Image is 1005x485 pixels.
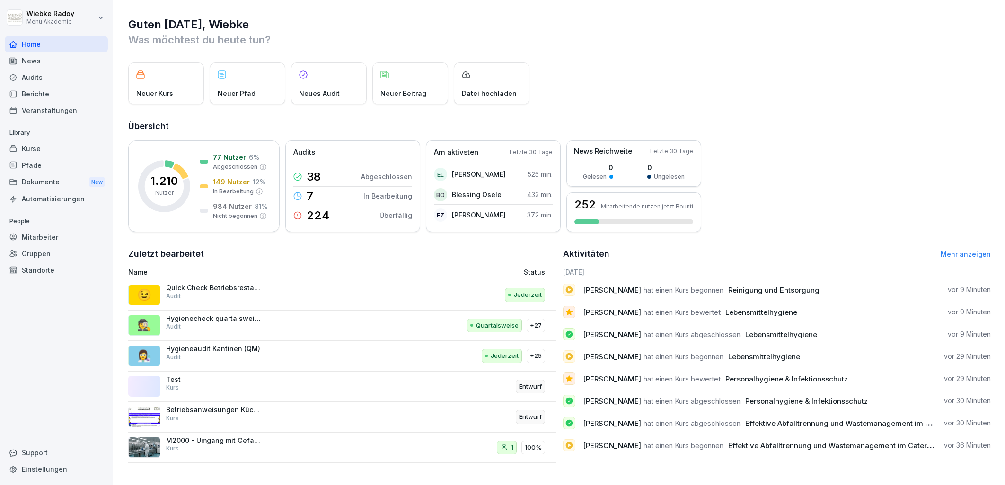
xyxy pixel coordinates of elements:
p: Jederzeit [514,290,542,300]
p: Audits [293,147,315,158]
p: Name [128,267,398,277]
a: Veranstaltungen [5,102,108,119]
a: 🕵️Hygienecheck quartalsweise Bezirksleiter /RegionalleiterAuditQuartalsweise+27 [128,311,556,341]
p: 149 Nutzer [213,177,250,187]
p: vor 36 Minuten [944,441,991,450]
a: Mitarbeiter [5,229,108,245]
p: News Reichweite [574,146,632,157]
p: +27 [530,321,542,330]
p: vor 29 Minuten [944,374,991,383]
p: Hygieneaudit Kantinen (QM) [166,345,261,353]
p: M2000 - Umgang mit Gefahrstoffen [166,436,261,445]
span: hat einen Kurs bewertet [644,374,721,383]
span: hat einen Kurs bewertet [644,308,721,317]
span: Lebensmittelhygiene [745,330,817,339]
a: Kurse [5,140,108,157]
div: New [89,177,105,188]
p: Audit [166,353,181,362]
p: 81 % [255,201,268,211]
span: [PERSON_NAME] [583,308,641,317]
div: EL [434,168,447,181]
a: 👩‍🔬Hygieneaudit Kantinen (QM)AuditJederzeit+25 [128,341,556,372]
h2: Aktivitäten [563,247,609,260]
a: Gruppen [5,245,108,262]
p: Wiebke Radoy [26,10,74,18]
a: Audits [5,69,108,86]
a: TestKursEntwurf [128,372,556,402]
span: Personalhygiene & Infektionsschutz [745,397,868,406]
p: 77 Nutzer [213,152,246,162]
p: [PERSON_NAME] [452,210,506,220]
span: [PERSON_NAME] [583,330,641,339]
span: hat einen Kurs begonnen [644,441,723,450]
span: Lebensmittelhygiene [728,352,800,361]
a: Standorte [5,262,108,278]
p: Hygienecheck quartalsweise Bezirksleiter /Regionalleiter [166,314,261,323]
p: Neuer Kurs [136,88,173,98]
span: hat einen Kurs abgeschlossen [644,330,741,339]
p: Gelesen [583,173,607,181]
p: 372 min. [527,210,553,220]
p: 0 [647,163,685,173]
p: [PERSON_NAME] [452,169,506,179]
p: Kurs [166,383,179,392]
p: Abgeschlossen [361,172,412,182]
p: Neuer Beitrag [380,88,426,98]
p: Quick Check Betriebsrestaurant [166,284,261,292]
span: Effektive Abfalltrennung und Wastemanagement im Catering [745,419,955,428]
p: Überfällig [379,210,412,220]
p: vor 9 Minuten [948,307,991,317]
span: [PERSON_NAME] [583,419,641,428]
p: vor 9 Minuten [948,285,991,294]
p: 100% [525,443,542,452]
p: Blessing Osele [452,190,502,199]
a: Berichte [5,86,108,102]
h2: Zuletzt bearbeitet [128,247,556,260]
img: fo1sisimhtzdww2xxsvhvhop.png [128,407,160,427]
p: Datei hochladen [462,88,517,98]
div: FZ [434,208,447,222]
p: People [5,214,108,229]
p: Quartalsweise [476,321,519,330]
p: 👩‍🔬 [137,347,151,364]
p: Neues Audit [299,88,340,98]
p: 525 min. [528,169,553,179]
p: 1 [511,443,513,452]
h6: [DATE] [563,267,991,277]
p: Audit [166,292,181,301]
span: [PERSON_NAME] [583,286,641,294]
p: vor 29 Minuten [944,352,991,361]
p: Was möchtest du heute tun? [128,32,991,47]
p: 38 [307,171,321,182]
p: Status [524,267,545,277]
p: 🕵️ [137,317,151,334]
p: 7 [307,191,313,202]
div: Dokumente [5,173,108,191]
span: hat einen Kurs abgeschlossen [644,397,741,406]
p: vor 9 Minuten [948,329,991,339]
p: Test [166,375,261,384]
p: Neuer Pfad [218,88,256,98]
a: Betriebsanweisungen KüchengeräteKursEntwurf [128,402,556,433]
span: Personalhygiene & Infektionsschutz [725,374,848,383]
div: Home [5,36,108,52]
p: Entwurf [519,412,542,422]
p: Jederzeit [491,351,519,361]
span: [PERSON_NAME] [583,374,641,383]
div: Einstellungen [5,461,108,477]
p: Abgeschlossen [213,163,257,171]
a: Pfade [5,157,108,173]
span: hat einen Kurs begonnen [644,352,723,361]
p: Menü Akademie [26,18,74,25]
span: Reinigung und Entsorgung [728,286,820,294]
p: vor 30 Minuten [944,396,991,406]
p: 1.210 [150,175,178,187]
div: Automatisierungen [5,191,108,207]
